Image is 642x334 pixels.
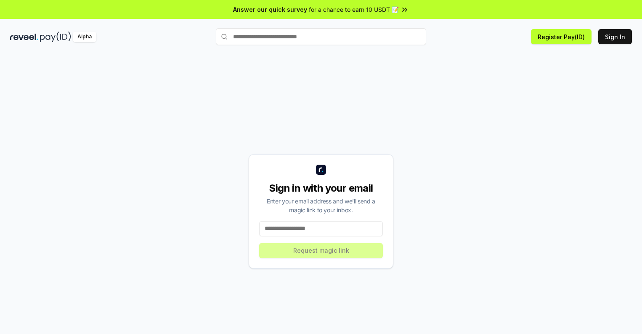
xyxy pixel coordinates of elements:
img: reveel_dark [10,32,38,42]
div: Sign in with your email [259,182,383,195]
div: Enter your email address and we’ll send a magic link to your inbox. [259,197,383,214]
button: Register Pay(ID) [531,29,592,44]
button: Sign In [598,29,632,44]
img: logo_small [316,165,326,175]
img: pay_id [40,32,71,42]
div: Alpha [73,32,96,42]
span: for a chance to earn 10 USDT 📝 [309,5,399,14]
span: Answer our quick survey [233,5,307,14]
